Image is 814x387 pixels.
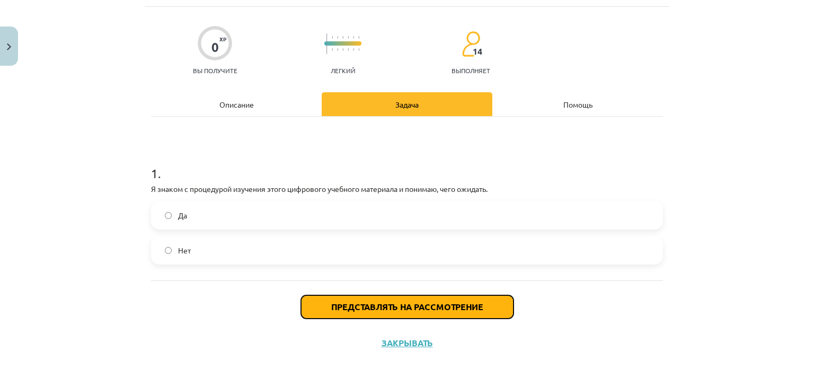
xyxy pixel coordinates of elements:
[378,338,436,348] button: Закрывать
[332,36,333,39] img: icon-short-line-57e1e144782c952c97e751825c79c345078a6d821885a25fce030b3d8c18986b.svg
[353,36,354,39] img: icon-short-line-57e1e144782c952c97e751825c79c345078a6d821885a25fce030b3d8c18986b.svg
[165,247,172,254] input: Нет
[193,66,237,75] font: Вы получите
[211,39,219,55] font: 0
[342,48,343,51] img: icon-short-line-57e1e144782c952c97e751825c79c345078a6d821885a25fce030b3d8c18986b.svg
[151,165,158,181] font: 1
[7,43,11,50] img: icon-close-lesson-0947bae3869378f0d4975bcd49f059093ad1ed9edebbc8119c70593378902aed.svg
[337,36,338,39] img: icon-short-line-57e1e144782c952c97e751825c79c345078a6d821885a25fce030b3d8c18986b.svg
[178,245,191,255] font: Нет
[563,100,592,109] font: Помощь
[348,48,349,51] img: icon-short-line-57e1e144782c952c97e751825c79c345078a6d821885a25fce030b3d8c18986b.svg
[326,33,328,54] img: icon-long-line-d9ea69661e0d244f92f715978eff75569469978d946b2353a9bb055b3ed8787d.svg
[452,66,490,75] font: выполняет
[158,165,161,181] font: .
[353,48,354,51] img: icon-short-line-57e1e144782c952c97e751825c79c345078a6d821885a25fce030b3d8c18986b.svg
[473,46,482,57] font: 14
[219,100,254,109] font: Описание
[395,100,419,109] font: Задача
[151,184,488,193] font: Я знаком с процедурой изучения этого цифрового учебного материала и понимаю, чего ожидать.
[178,210,187,220] font: Да
[358,48,359,51] img: icon-short-line-57e1e144782c952c97e751825c79c345078a6d821885a25fce030b3d8c18986b.svg
[337,48,338,51] img: icon-short-line-57e1e144782c952c97e751825c79c345078a6d821885a25fce030b3d8c18986b.svg
[331,301,483,312] font: Представлять на рассмотрение
[301,295,514,319] button: Представлять на рассмотрение
[332,48,333,51] img: icon-short-line-57e1e144782c952c97e751825c79c345078a6d821885a25fce030b3d8c18986b.svg
[462,31,480,57] img: students-c634bb4e5e11cddfef0936a35e636f08e4e9abd3cc4e673bd6f9a4125e45ecb1.svg
[348,36,349,39] img: icon-short-line-57e1e144782c952c97e751825c79c345078a6d821885a25fce030b3d8c18986b.svg
[358,36,359,39] img: icon-short-line-57e1e144782c952c97e751825c79c345078a6d821885a25fce030b3d8c18986b.svg
[331,66,356,75] font: Легкий
[219,35,226,43] font: XP
[342,36,343,39] img: icon-short-line-57e1e144782c952c97e751825c79c345078a6d821885a25fce030b3d8c18986b.svg
[165,212,172,219] input: Да
[382,337,433,348] font: Закрывать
